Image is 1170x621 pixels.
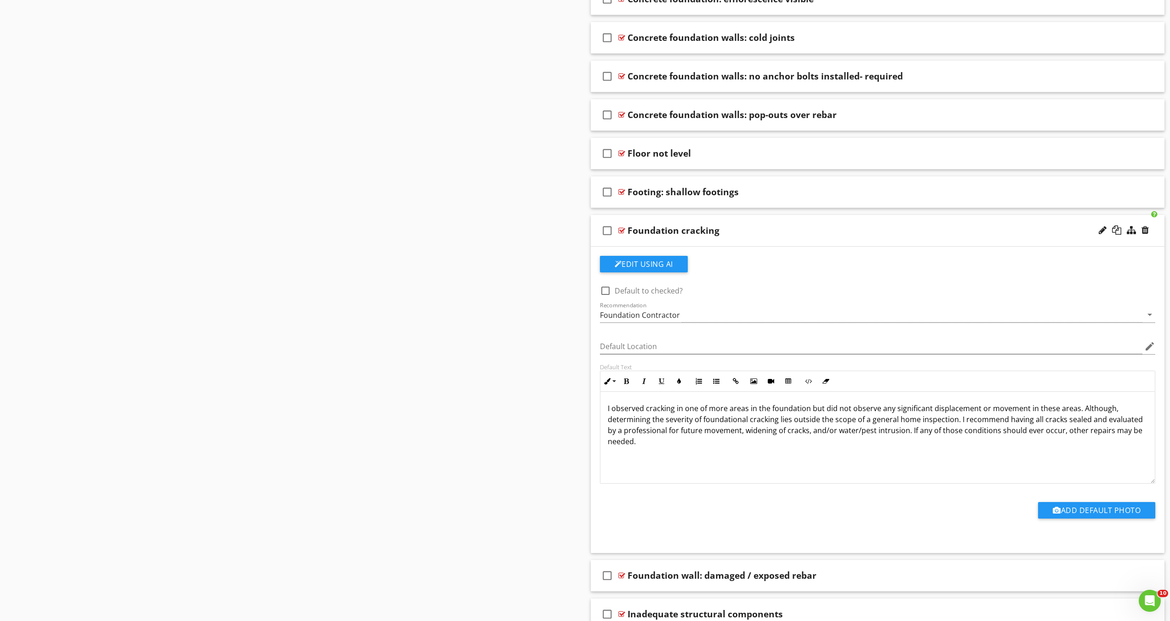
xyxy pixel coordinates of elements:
[628,186,739,198] div: Footing: shallow footings
[615,286,683,295] label: Default to checked?
[600,220,615,242] i: check_box_outline_blank
[635,373,653,390] button: Italic (⌘I)
[600,565,615,587] i: check_box_outline_blank
[817,373,834,390] button: Clear Formatting
[628,570,816,581] div: Foundation wall: damaged / exposed rebar
[1144,341,1155,352] i: edit
[618,373,635,390] button: Bold (⌘B)
[690,373,708,390] button: Ordered List
[608,403,1148,447] p: I observed cracking in one of more areas in the foundation but did not observe any significant di...
[1139,590,1161,612] iframe: Intercom live chat
[600,311,680,319] div: Foundation Contractor
[600,373,618,390] button: Inline Style
[1158,590,1168,597] span: 10
[628,148,691,159] div: Floor not level
[600,181,615,203] i: check_box_outline_blank
[799,373,817,390] button: Code View
[600,363,1156,371] div: Default Text
[628,109,837,120] div: Concrete foundation walls: pop-outs over rebar
[628,225,719,236] div: Foundation cracking
[600,27,615,49] i: check_box_outline_blank
[1144,309,1155,320] i: arrow_drop_down
[762,373,780,390] button: Insert Video
[628,71,903,82] div: Concrete foundation walls: no anchor bolts installed- required
[653,373,670,390] button: Underline (⌘U)
[780,373,797,390] button: Insert Table
[745,373,762,390] button: Insert Image (⌘P)
[600,104,615,126] i: check_box_outline_blank
[600,142,615,164] i: check_box_outline_blank
[708,373,725,390] button: Unordered List
[1038,502,1155,519] button: Add Default Photo
[600,65,615,87] i: check_box_outline_blank
[600,256,688,272] button: Edit Using AI
[628,609,783,620] div: Inadequate structural components
[670,373,688,390] button: Colors
[727,373,745,390] button: Insert Link (⌘K)
[600,339,1143,354] input: Default Location
[628,32,795,43] div: Concrete foundation walls: cold joints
